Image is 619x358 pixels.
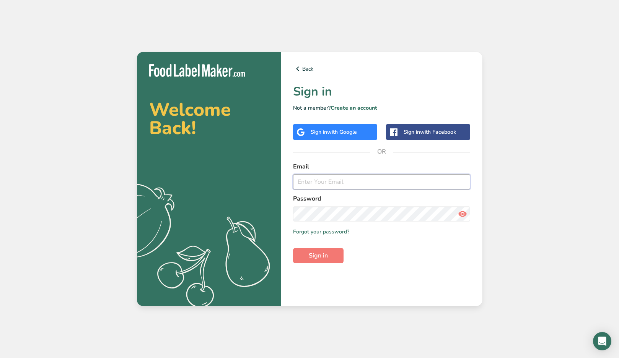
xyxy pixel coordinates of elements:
label: Email [293,162,470,171]
input: Enter Your Email [293,174,470,190]
p: Not a member? [293,104,470,112]
div: Sign in [404,128,456,136]
div: Sign in [311,128,357,136]
label: Password [293,194,470,203]
div: Open Intercom Messenger [593,332,611,350]
h1: Sign in [293,83,470,101]
img: Food Label Maker [149,64,245,77]
a: Forgot your password? [293,228,349,236]
button: Sign in [293,248,344,263]
span: OR [370,140,393,163]
span: Sign in [309,251,328,260]
h2: Welcome Back! [149,100,269,137]
a: Create an account [331,104,377,112]
a: Back [293,64,470,73]
span: with Google [327,128,357,136]
span: with Facebook [420,128,456,136]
